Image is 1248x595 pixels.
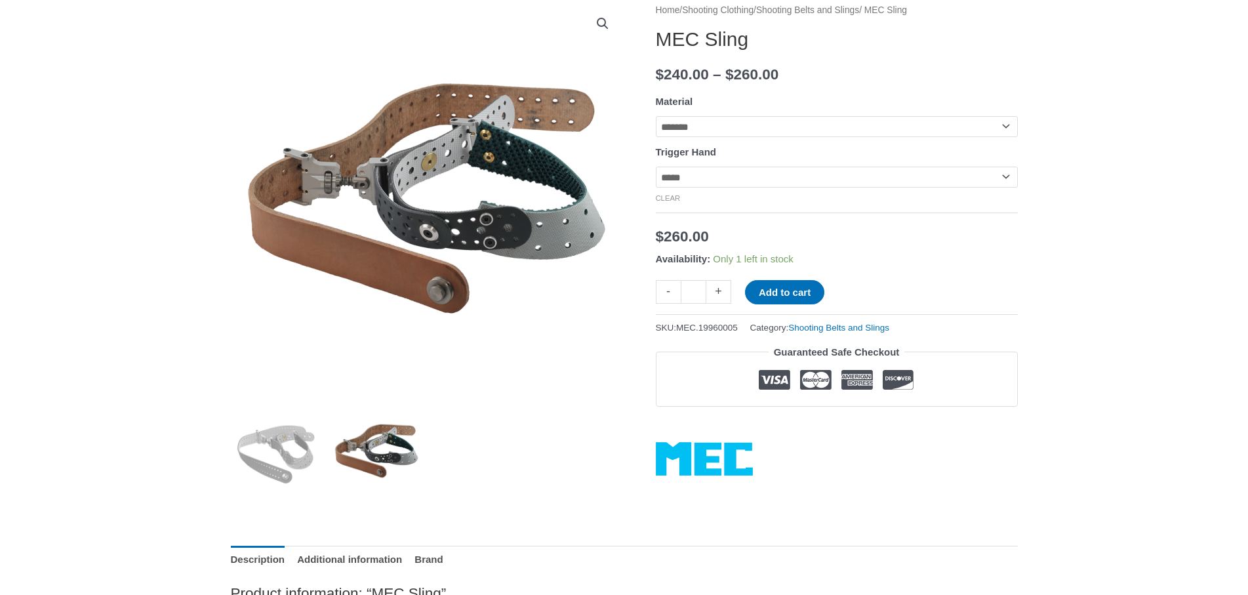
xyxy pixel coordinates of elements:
span: $ [656,228,664,245]
a: MEC [656,442,753,476]
label: Material [656,96,693,107]
span: MEC.19960005 [676,323,738,333]
label: Trigger Hand [656,146,717,157]
a: View full-screen image gallery [591,12,614,35]
input: Product quantity [681,280,706,303]
span: Only 1 left in stock [713,253,794,264]
span: SKU: [656,319,738,336]
h1: MEC Sling [656,28,1018,51]
a: Brand [414,546,443,574]
a: Shooting Belts and Slings [756,5,859,15]
nav: Breadcrumb [656,2,1018,19]
bdi: 260.00 [725,66,778,83]
a: Shooting Clothing [682,5,754,15]
span: – [713,66,721,83]
img: MEC Sling [231,405,322,497]
a: Shooting Belts and Slings [788,323,889,333]
a: Home [656,5,680,15]
bdi: 260.00 [656,228,709,245]
button: Add to cart [745,280,824,304]
span: $ [656,66,664,83]
a: Clear options [656,194,681,202]
bdi: 240.00 [656,66,709,83]
legend: Guaranteed Safe Checkout [769,343,905,361]
img: MEC Sling - Image 2 [331,405,422,497]
a: + [706,280,731,303]
a: Description [231,546,285,574]
a: Additional information [297,546,402,574]
span: Availability: [656,253,711,264]
span: $ [725,66,734,83]
iframe: Customer reviews powered by Trustpilot [656,417,1018,432]
a: - [656,280,681,303]
span: Category: [750,319,889,336]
